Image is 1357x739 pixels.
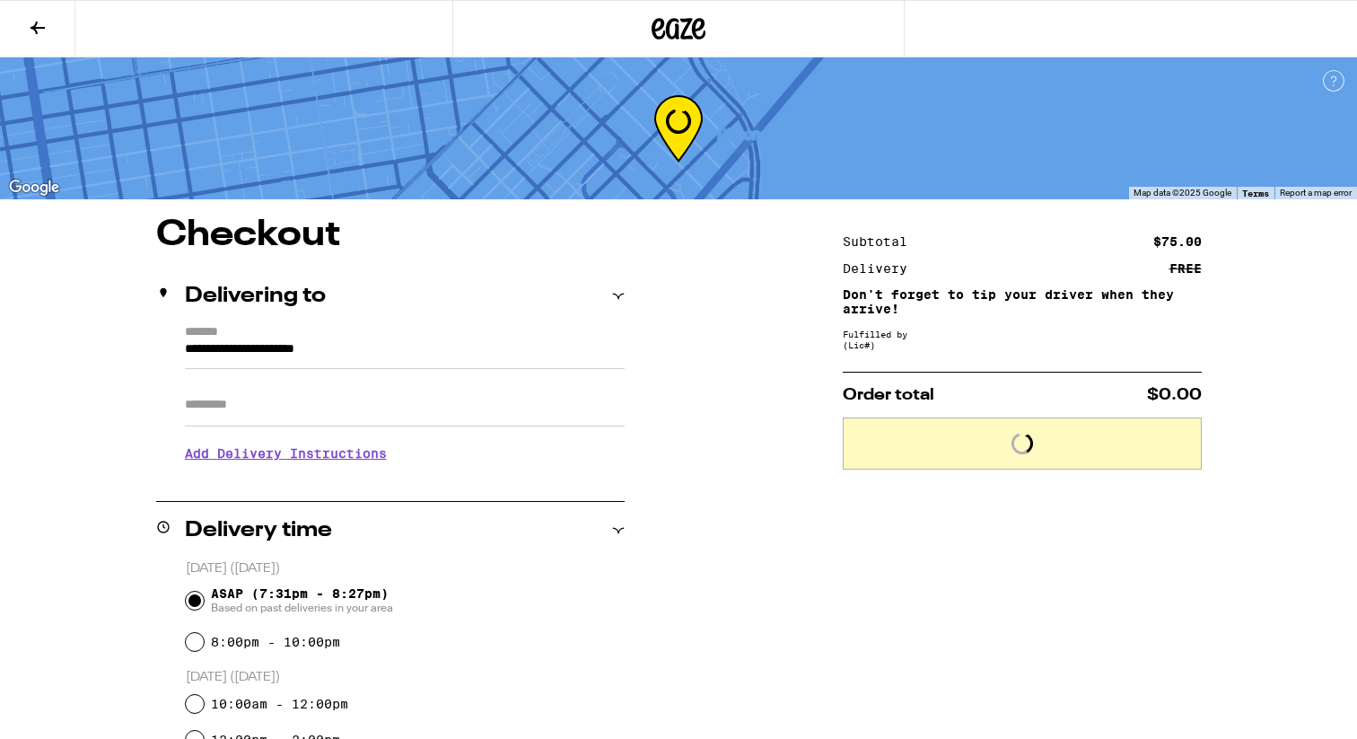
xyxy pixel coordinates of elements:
h2: Delivery time [185,520,332,541]
span: Based on past deliveries in your area [211,601,393,615]
div: Fulfilled by (Lic# ) [843,329,1202,350]
label: 8:00pm - 10:00pm [211,635,340,649]
a: Open this area in Google Maps (opens a new window) [4,176,64,199]
span: Map data ©2025 Google [1134,188,1231,198]
span: ASAP (7:31pm - 8:27pm) [211,586,393,615]
div: Delivery [843,262,920,275]
p: We'll contact you at [PHONE_NUMBER] when we arrive [185,474,625,488]
h1: Checkout [156,217,625,253]
h3: Add Delivery Instructions [185,433,625,474]
p: Don't forget to tip your driver when they arrive! [843,287,1202,316]
img: Google [4,176,64,199]
p: [DATE] ([DATE]) [186,669,625,686]
span: $0.00 [1147,387,1202,403]
a: Report a map error [1280,188,1352,198]
h2: Delivering to [185,286,326,307]
label: 10:00am - 12:00pm [211,697,348,711]
span: Order total [843,387,934,403]
a: Terms [1242,188,1269,198]
div: Subtotal [843,235,920,248]
div: $75.00 [1153,235,1202,248]
div: FREE [1169,262,1202,275]
p: [DATE] ([DATE]) [186,560,625,577]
